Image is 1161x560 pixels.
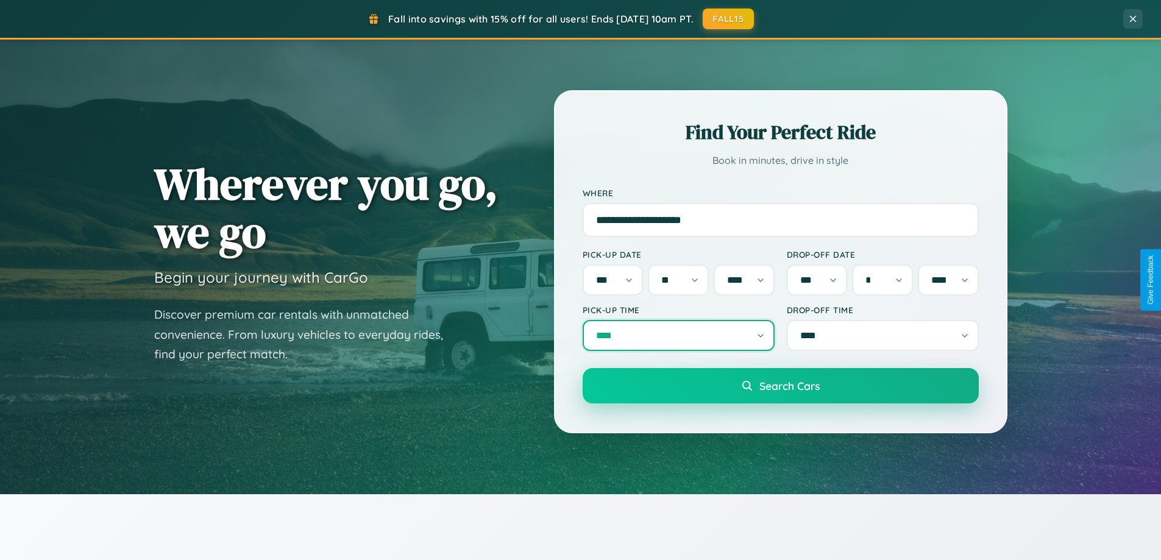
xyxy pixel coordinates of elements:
label: Drop-off Date [787,249,979,260]
h2: Find Your Perfect Ride [583,119,979,146]
label: Pick-up Time [583,305,775,315]
span: Fall into savings with 15% off for all users! Ends [DATE] 10am PT. [388,13,694,25]
label: Drop-off Time [787,305,979,315]
p: Discover premium car rentals with unmatched convenience. From luxury vehicles to everyday rides, ... [154,305,459,364]
label: Where [583,188,979,198]
div: Give Feedback [1146,255,1155,305]
button: Search Cars [583,368,979,403]
h3: Begin your journey with CarGo [154,268,368,286]
button: FALL15 [703,9,754,29]
span: Search Cars [759,379,820,392]
p: Book in minutes, drive in style [583,152,979,169]
h1: Wherever you go, we go [154,160,498,256]
label: Pick-up Date [583,249,775,260]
